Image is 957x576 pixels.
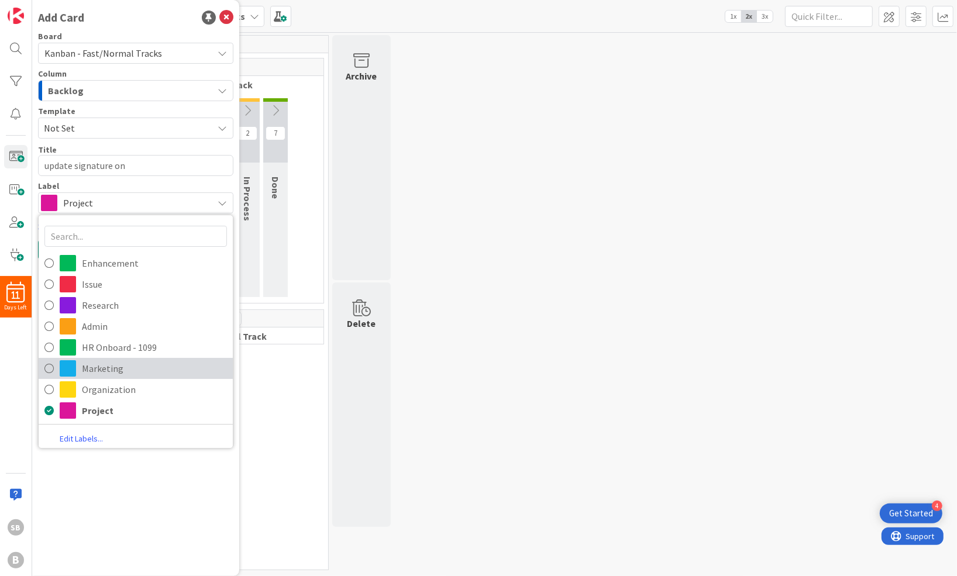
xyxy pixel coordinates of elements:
span: Support [25,2,53,16]
span: Done [270,177,281,199]
div: Get Started [889,508,933,519]
span: In Process [242,177,253,221]
span: 7 [266,126,285,140]
label: Title [38,144,57,155]
a: Organization [39,379,233,400]
span: Template [38,107,75,115]
span: 2 [237,126,257,140]
span: 11 [12,291,20,299]
div: SB [8,519,24,536]
span: Organization [82,381,227,398]
span: 3x [757,11,773,22]
span: Kanban - Fast/Normal Tracks [44,47,162,59]
div: 4 [932,501,942,511]
a: Issue [39,274,233,295]
span: Enhancement [82,254,227,272]
a: Research [39,295,233,316]
span: Issue [82,275,227,293]
a: Marketing [39,358,233,379]
textarea: update signature on [38,155,233,176]
span: Admin [82,318,227,335]
input: Search... [44,226,227,247]
span: Backlog [48,83,84,98]
div: B [8,552,24,568]
a: Enhancement [39,253,233,274]
div: Open Get Started checklist, remaining modules: 4 [880,503,942,523]
span: Fast Track [209,79,309,91]
button: Backlog [38,80,233,101]
span: Board [38,32,62,40]
span: Column [38,70,67,78]
span: HR Onboard - 1099 [82,339,227,356]
span: Marketing [82,360,227,377]
span: Not Set [44,120,204,136]
span: Normal Track [209,330,309,342]
span: Project [63,195,207,211]
a: Edit Labels... [39,431,124,447]
span: 2x [741,11,757,22]
div: Delete [347,316,376,330]
span: Label [38,182,59,190]
span: 1x [725,11,741,22]
input: Quick Filter... [785,6,873,27]
div: Add Card [38,9,84,26]
div: Archive [346,69,377,83]
a: Project [39,400,233,421]
a: Admin [39,316,233,337]
a: HR Onboard - 1099 [39,337,233,358]
span: Project [82,402,227,419]
span: Research [82,296,227,314]
img: Visit kanbanzone.com [8,8,24,24]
